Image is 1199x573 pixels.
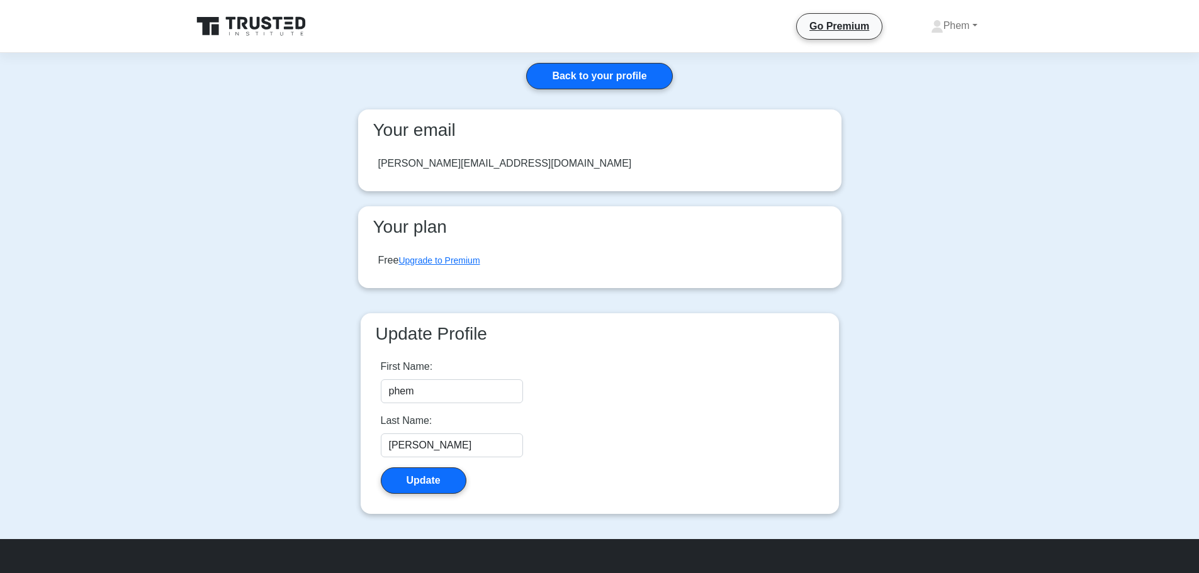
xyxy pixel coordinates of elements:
a: Phem [901,13,1008,38]
h3: Update Profile [371,323,829,345]
label: First Name: [381,359,433,374]
a: Upgrade to Premium [398,255,480,265]
label: Last Name: [381,413,432,428]
h3: Your email [368,120,831,141]
div: Free [378,253,480,268]
button: Update [381,467,466,494]
a: Back to your profile [526,63,672,89]
div: [PERSON_NAME][EMAIL_ADDRESS][DOMAIN_NAME] [378,156,632,171]
a: Go Premium [802,18,877,34]
h3: Your plan [368,216,831,238]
